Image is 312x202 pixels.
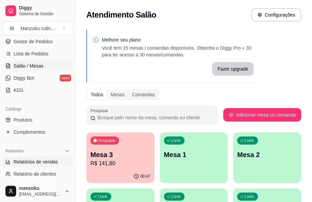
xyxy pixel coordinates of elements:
a: Diggy Botnovo [3,73,73,83]
span: Salão / Mesas [13,62,44,69]
span: Produtos [13,117,32,123]
button: LivreMesa 1 [160,132,228,183]
span: Sistema de Gestão [19,11,70,17]
span: Diggy [19,5,70,11]
span: Relatórios [5,148,24,154]
div: Mesas [107,90,128,99]
a: Produtos [3,115,73,125]
div: Comandas [129,90,159,99]
a: Relatório de clientes [3,169,73,179]
span: [EMAIL_ADDRESS][DOMAIN_NAME] [19,192,62,197]
span: M [8,25,15,32]
button: Adicionar mesa ou comanda [223,108,301,122]
p: Livre [171,194,181,199]
p: R$ 141,80 [90,159,150,168]
p: Mesa 1 [164,150,224,159]
p: Livre [245,138,254,143]
span: Lista de Pedidos [13,50,49,57]
p: Livre [98,194,107,199]
p: Mesa 2 [237,150,297,159]
span: manzoku [19,185,62,192]
p: Você tem 15 mesas / comandas disponíveis. Obtenha o Diggy Pro + 30 para ter acesso a 30 mesas/com... [102,45,254,58]
div: Todos [87,90,107,99]
span: Relatórios de vendas [13,158,58,165]
p: Melhore seu plano [102,36,254,43]
a: Salão / Mesas [3,60,73,71]
button: Configurações [251,8,301,22]
div: Catálogo [3,104,73,115]
p: Livre [245,194,254,199]
input: Pesquisar [95,114,214,121]
a: DiggySistema de Gestão [3,3,73,19]
p: Mesa 3 [90,150,150,159]
p: Livre [171,138,181,143]
p: 00:47 [140,174,150,179]
span: Gestor de Pedidos [13,38,53,45]
button: LivreMesa 2 [233,132,301,183]
span: Relatório de clientes [13,171,56,177]
a: Gestor de Pedidos [3,36,73,47]
span: Diggy Bot [13,75,34,81]
label: Pesquisar [90,108,111,113]
div: Manzoku culin ... [21,25,55,32]
a: Lista de Pedidos [3,48,73,59]
a: KDS [3,85,73,96]
span: Complementos [13,129,45,135]
span: KDS [13,87,23,94]
button: manzoku[EMAIL_ADDRESS][DOMAIN_NAME] [3,183,73,199]
a: Complementos [3,127,73,137]
button: Fazer upgrade [212,62,254,76]
button: Select a team [3,22,73,35]
button: OcupadaMesa 3R$ 141,8000:47 [86,132,154,183]
h2: Atendimento Salão [86,9,156,20]
p: Ocupada [98,138,115,143]
a: Relatórios de vendas [3,156,73,167]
